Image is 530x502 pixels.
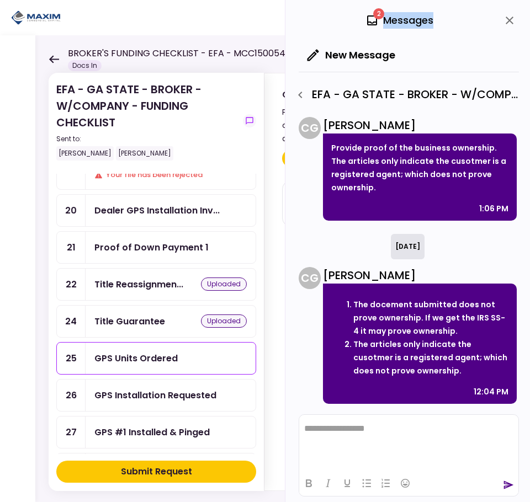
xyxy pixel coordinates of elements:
a: 24Title Guaranteeuploaded [56,305,256,338]
div: GPS Units OrderedProvide the complete shipping & contact info. MUST Confirm if the dealer can ins... [264,73,508,491]
span: Click here to upload the required document [282,149,393,167]
div: [PERSON_NAME] [323,267,517,284]
div: Provide the complete shipping & contact info. MUST Confirm if the dealer can install, to avoid de... [282,105,420,145]
div: 25 [57,343,86,374]
span: 2 [373,8,384,19]
div: 28 [57,453,86,485]
div: 1:06 PM [479,202,508,215]
div: GPS Units Ordered [282,88,420,102]
div: [PERSON_NAME] [116,146,173,161]
div: Messages [365,12,433,29]
div: C G [299,267,321,289]
a: 22Title Reassignmentuploaded [56,268,256,301]
button: Numbered list [377,476,395,491]
button: Emojis [396,476,415,491]
button: show-messages [243,114,256,127]
iframe: Rich Text Area [299,415,518,470]
div: [PERSON_NAME] [323,117,517,133]
a: 26GPS Installation Requested [56,379,256,412]
div: 27 [57,416,86,448]
div: uploaded [201,314,247,328]
div: Docs In [68,60,102,71]
div: [DATE] [391,234,425,259]
button: send [503,479,514,490]
div: Proof of Down Payment 1 [94,241,209,254]
a: 25GPS Units Ordered [56,342,256,375]
div: 20 [57,195,86,226]
div: 26 [57,380,86,411]
div: [PERSON_NAME] [56,146,114,161]
div: GPS #1 Installed & Pinged [94,425,210,439]
a: 20Dealer GPS Installation Invoice [56,194,256,227]
button: Bold [299,476,318,491]
a: 28GPS #2 Installed & Pinged [56,453,256,485]
div: Your file has been rejected [94,169,247,180]
button: Underline [338,476,357,491]
button: Bullet list [357,476,376,491]
div: Title Guarantee [94,314,165,328]
div: EFA - GA STATE - BROKER - W/COMPANY - FUNDING CHECKLIST - Proof of Company Ownership [291,86,519,104]
div: Sent to: [56,134,239,144]
div: 24 [57,306,86,337]
button: close [500,11,519,30]
div: EFA - GA STATE - BROKER - W/COMPANY - FUNDING CHECKLIST [56,81,239,161]
div: 21 [57,232,86,263]
div: Dealer GPS Installation Invoice [94,204,220,217]
div: Title Reassignment [94,277,183,291]
p: Provide proof of the business ownership. The articles only indicate the cusotmer is a registered ... [331,141,508,194]
div: C G [299,117,321,139]
a: 27GPS #1 Installed & Pinged [56,416,256,448]
img: Partner icon [11,9,61,26]
div: GPS Units Ordered [94,351,178,365]
div: GPS Installation Requested [94,388,216,402]
button: Italic [319,476,337,491]
div: 22 [57,269,86,300]
li: The docement submitted does not prove ownership. If we get the IRS SS-4 it may prove ownership. [353,298,508,338]
div: Submit Request [121,465,192,478]
button: Submit Request [56,461,256,483]
div: uploaded [201,277,247,291]
h1: BROKER'S FUNDING CHECKLIST - EFA - MCC150054 [68,47,285,60]
li: The articles only indicate the cusotmer is a registered agent; which does not prove ownership. [353,338,508,377]
div: 12:04 PM [474,385,508,398]
a: 21Proof of Down Payment 1 [56,231,256,264]
button: New Message [299,41,404,70]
